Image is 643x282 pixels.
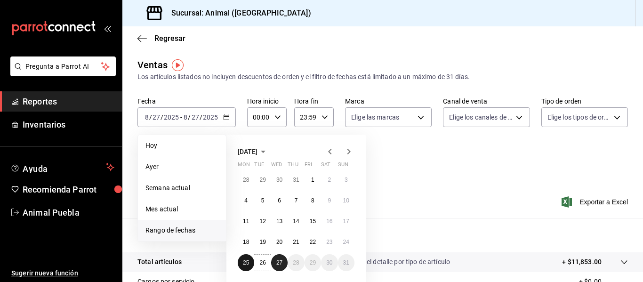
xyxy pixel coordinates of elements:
button: August 9, 2025 [321,192,338,209]
abbr: August 31, 2025 [343,259,349,266]
span: Ayer [145,162,218,172]
abbr: August 11, 2025 [243,218,249,225]
button: August 6, 2025 [271,192,288,209]
span: / [188,113,191,121]
abbr: Wednesday [271,161,282,171]
img: Tooltip marker [172,59,184,71]
abbr: August 23, 2025 [326,239,332,245]
input: -- [183,113,188,121]
button: August 31, 2025 [338,254,354,271]
abbr: August 17, 2025 [343,218,349,225]
button: July 30, 2025 [271,171,288,188]
abbr: August 2, 2025 [328,177,331,183]
button: August 26, 2025 [254,254,271,271]
button: August 21, 2025 [288,234,304,250]
input: ---- [202,113,218,121]
span: Recomienda Parrot [23,183,114,196]
abbr: Monday [238,161,250,171]
button: Regresar [137,34,185,43]
h3: Sucursal: Animal ([GEOGRAPHIC_DATA]) [164,8,311,19]
button: August 13, 2025 [271,213,288,230]
input: -- [145,113,149,121]
abbr: Thursday [288,161,298,171]
span: Reportes [23,95,114,108]
button: [DATE] [238,146,269,157]
button: August 1, 2025 [305,171,321,188]
abbr: August 9, 2025 [328,197,331,204]
button: August 30, 2025 [321,254,338,271]
abbr: July 29, 2025 [259,177,265,183]
button: August 3, 2025 [338,171,354,188]
button: August 10, 2025 [338,192,354,209]
abbr: July 30, 2025 [276,177,282,183]
abbr: August 10, 2025 [343,197,349,204]
a: Pregunta a Parrot AI [7,68,116,78]
abbr: August 24, 2025 [343,239,349,245]
abbr: August 29, 2025 [310,259,316,266]
abbr: August 5, 2025 [261,197,265,204]
button: July 28, 2025 [238,171,254,188]
div: Ventas [137,58,168,72]
label: Tipo de orden [541,98,628,105]
abbr: August 15, 2025 [310,218,316,225]
abbr: August 16, 2025 [326,218,332,225]
abbr: Friday [305,161,312,171]
abbr: August 14, 2025 [293,218,299,225]
p: + $11,853.00 [562,257,602,267]
input: -- [152,113,161,121]
button: August 14, 2025 [288,213,304,230]
abbr: August 25, 2025 [243,259,249,266]
span: Sugerir nueva función [11,268,114,278]
button: August 25, 2025 [238,254,254,271]
abbr: Tuesday [254,161,264,171]
button: August 18, 2025 [238,234,254,250]
button: Pregunta a Parrot AI [10,56,116,76]
abbr: August 30, 2025 [326,259,332,266]
input: ---- [163,113,179,121]
button: July 31, 2025 [288,171,304,188]
button: July 29, 2025 [254,171,271,188]
button: August 29, 2025 [305,254,321,271]
span: Mes actual [145,204,218,214]
label: Hora fin [294,98,334,105]
span: Elige los tipos de orden [547,113,611,122]
abbr: August 18, 2025 [243,239,249,245]
abbr: Sunday [338,161,348,171]
label: Canal de venta [443,98,530,105]
span: Pregunta a Parrot AI [25,62,101,72]
span: [DATE] [238,148,257,155]
abbr: August 20, 2025 [276,239,282,245]
button: August 23, 2025 [321,234,338,250]
button: August 27, 2025 [271,254,288,271]
span: / [200,113,202,121]
abbr: August 12, 2025 [259,218,265,225]
button: August 22, 2025 [305,234,321,250]
button: August 20, 2025 [271,234,288,250]
abbr: August 28, 2025 [293,259,299,266]
button: August 11, 2025 [238,213,254,230]
span: Elige las marcas [351,113,399,122]
abbr: August 19, 2025 [259,239,265,245]
label: Marca [345,98,432,105]
abbr: August 26, 2025 [259,259,265,266]
div: Los artículos listados no incluyen descuentos de orden y el filtro de fechas está limitado a un m... [137,72,628,82]
span: Regresar [154,34,185,43]
abbr: August 13, 2025 [276,218,282,225]
button: August 15, 2025 [305,213,321,230]
button: August 12, 2025 [254,213,271,230]
button: August 4, 2025 [238,192,254,209]
button: August 8, 2025 [305,192,321,209]
span: Animal Puebla [23,206,114,219]
span: Elige los canales de venta [449,113,512,122]
span: - [180,113,182,121]
label: Fecha [137,98,236,105]
button: Exportar a Excel [563,196,628,208]
label: Hora inicio [247,98,287,105]
abbr: August 21, 2025 [293,239,299,245]
span: Rango de fechas [145,226,218,235]
input: -- [191,113,200,121]
abbr: August 6, 2025 [278,197,281,204]
span: / [161,113,163,121]
abbr: August 1, 2025 [311,177,314,183]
